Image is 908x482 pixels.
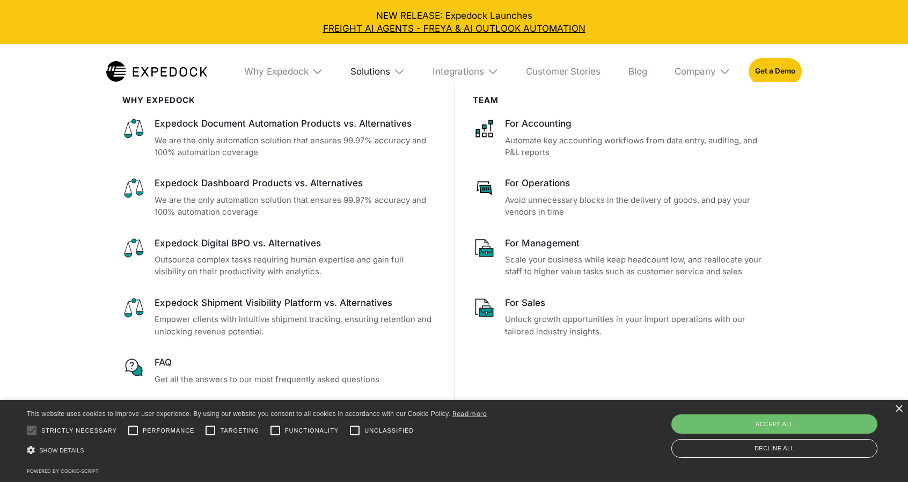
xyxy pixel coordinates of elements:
div: Expedock Dashboard Products vs. Alternatives [155,177,436,189]
a: FAQGet all the answers to our most frequently asked questions [122,356,436,385]
a: Expedock Shipment Visibility Platform vs. AlternativesEmpower clients with intuitive shipment tra... [122,296,436,338]
p: Outsource complex tasks requiring human expertise and gain full visibility on their productivity ... [155,254,436,278]
div: Close [895,405,903,413]
div: Solutions [350,65,390,77]
span: Show details [39,447,84,454]
div: Integrations [433,65,484,77]
p: Avoid unnecessary blocks in the delivery of goods, and pay your vendors in time [505,194,767,218]
iframe: Chat Widget [854,430,908,482]
div: For Sales [505,296,767,309]
div: Expedock Document Automation Products vs. Alternatives [155,117,436,130]
a: FREIGHT AI AGENTS - FREYA & AI OUTLOOK AUTOMATION [9,22,899,35]
div: For Operations [505,177,767,189]
div: Expedock Digital BPO vs. Alternatives [155,237,436,250]
div: Company [665,44,739,99]
div: Decline all [671,439,877,458]
div: 채팅 위젯 [854,430,908,482]
div: FAQ [155,356,436,369]
a: Powered by cookie-script [27,468,99,474]
div: Show details [27,443,487,459]
p: Automate key accounting workflows from data entry, auditing, and P&L reports [505,135,767,159]
span: Unclassified [364,426,414,435]
a: For SalesUnlock growth opportunities in your import operations with our tailored industry insights. [473,296,767,338]
a: Read more [452,410,487,418]
span: Strictly necessary [41,426,117,435]
div: NEW RELEASE: Expedock Launches [9,9,899,35]
span: Functionality [285,426,339,435]
p: We are the only automation solution that ensures 99.97% accuracy and 100% automation coverage [155,135,436,159]
a: Expedock Digital BPO vs. AlternativesOutsource complex tasks requiring human expertise and gain f... [122,237,436,278]
div: Integrations [423,44,508,99]
div: Accept all [671,414,877,434]
a: Customer Stories [517,44,610,99]
span: This website uses cookies to improve user experience. By using our website you consent to all coo... [27,410,450,418]
div: For Accounting [505,117,767,130]
a: Expedock Dashboard Products vs. AlternativesWe are the only automation solution that ensures 99.9... [122,177,436,218]
a: Get a Demo [749,58,802,84]
span: Targeting [220,426,259,435]
div: Why Expedock [244,65,309,77]
p: Unlock growth opportunities in your import operations with our tailored industry insights. [505,313,767,338]
div: For Management [505,237,767,250]
div: Team [473,96,767,106]
span: Performance [143,426,195,435]
a: For ManagementScale your business while keep headcount low, and reallocate your staff to higher v... [473,237,767,278]
a: For AccountingAutomate key accounting workflows from data entry, auditing, and P&L reports [473,117,767,158]
div: WHy Expedock [122,96,436,106]
div: Solutions [341,44,414,99]
a: For OperationsAvoid unnecessary blocks in the delivery of goods, and pay your vendors in time [473,177,767,218]
div: Why Expedock [235,44,332,99]
div: Company [675,65,716,77]
p: Empower clients with intuitive shipment tracking, ensuring retention and unlocking revenue potent... [155,313,436,338]
p: Scale your business while keep headcount low, and reallocate your staff to higher value tasks suc... [505,254,767,278]
div: Expedock Shipment Visibility Platform vs. Alternatives [155,296,436,309]
a: Blog [619,44,656,99]
a: Expedock Document Automation Products vs. AlternativesWe are the only automation solution that en... [122,117,436,158]
p: Get all the answers to our most frequently asked questions [155,374,436,385]
p: We are the only automation solution that ensures 99.97% accuracy and 100% automation coverage [155,194,436,218]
